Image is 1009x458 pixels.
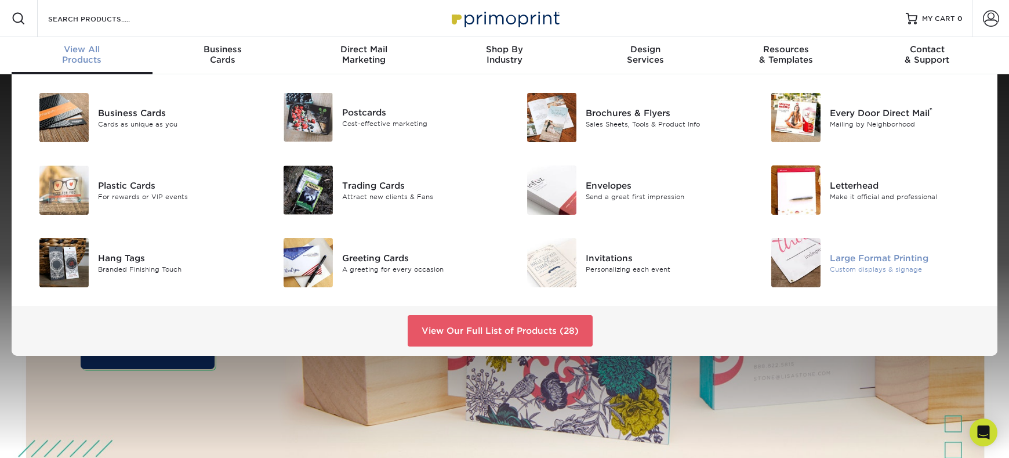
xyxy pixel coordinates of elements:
img: Large Format Printing [771,238,821,287]
div: A greeting for every occasion [342,264,496,274]
div: Cards as unique as you [98,119,252,129]
div: Branded Finishing Touch [98,264,252,274]
div: For rewards or VIP events [98,192,252,201]
div: Postcards [342,106,496,119]
img: Envelopes [527,165,576,215]
div: Marketing [293,44,434,65]
div: Letterhead [830,179,983,192]
a: Hang Tags Hang Tags Branded Finishing Touch [26,233,252,292]
div: Attract new clients & Fans [342,192,496,201]
div: & Support [856,44,997,65]
a: BusinessCards [153,37,293,74]
img: Trading Cards [284,165,333,215]
a: Direct MailMarketing [293,37,434,74]
a: Contact& Support [856,37,997,74]
a: DesignServices [575,37,716,74]
a: Trading Cards Trading Cards Attract new clients & Fans [270,161,496,219]
a: Large Format Printing Large Format Printing Custom displays & signage [757,233,984,292]
div: Cards [153,44,293,65]
sup: ® [930,106,932,114]
a: View Our Full List of Products (28) [408,315,593,347]
div: Sales Sheets, Tools & Product Info [586,119,739,129]
div: Hang Tags [98,251,252,264]
a: Greeting Cards Greeting Cards A greeting for every occasion [270,233,496,292]
div: Cost-effective marketing [342,119,496,129]
span: View All [12,44,153,55]
a: View AllProducts [12,37,153,74]
a: Resources& Templates [716,37,856,74]
img: Brochures & Flyers [527,93,576,142]
a: Brochures & Flyers Brochures & Flyers Sales Sheets, Tools & Product Info [513,88,740,147]
a: Plastic Cards Plastic Cards For rewards or VIP events [26,161,252,219]
a: Shop ByIndustry [434,37,575,74]
img: Every Door Direct Mail [771,93,821,142]
div: Greeting Cards [342,251,496,264]
span: 0 [957,15,963,23]
div: & Templates [716,44,856,65]
div: Custom displays & signage [830,264,983,274]
div: Large Format Printing [830,251,983,264]
span: Shop By [434,44,575,55]
div: Business Cards [98,106,252,119]
a: Business Cards Business Cards Cards as unique as you [26,88,252,147]
a: Invitations Invitations Personalizing each event [513,233,740,292]
div: Send a great first impression [586,192,739,201]
div: Make it official and professional [830,192,983,201]
div: Brochures & Flyers [586,106,739,119]
img: Plastic Cards [39,165,89,215]
span: Resources [716,44,856,55]
img: Letterhead [771,165,821,215]
div: Open Intercom Messenger [970,419,997,446]
a: Envelopes Envelopes Send a great first impression [513,161,740,219]
a: Letterhead Letterhead Make it official and professional [757,161,984,219]
img: Invitations [527,238,576,287]
img: Postcards [284,93,333,142]
span: Direct Mail [293,44,434,55]
span: Business [153,44,293,55]
div: Envelopes [586,179,739,192]
div: Plastic Cards [98,179,252,192]
img: Hang Tags [39,238,89,287]
span: Design [575,44,716,55]
div: Services [575,44,716,65]
a: Every Door Direct Mail Every Door Direct Mail® Mailing by Neighborhood [757,88,984,147]
span: MY CART [922,14,955,24]
div: Every Door Direct Mail [830,106,983,119]
div: Mailing by Neighborhood [830,119,983,129]
img: Greeting Cards [284,238,333,287]
span: Contact [856,44,997,55]
img: Business Cards [39,93,89,142]
input: SEARCH PRODUCTS..... [47,12,160,26]
div: Industry [434,44,575,65]
a: Postcards Postcards Cost-effective marketing [270,88,496,146]
img: Primoprint [447,6,562,31]
div: Invitations [586,251,739,264]
div: Trading Cards [342,179,496,192]
div: Personalizing each event [586,264,739,274]
div: Products [12,44,153,65]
